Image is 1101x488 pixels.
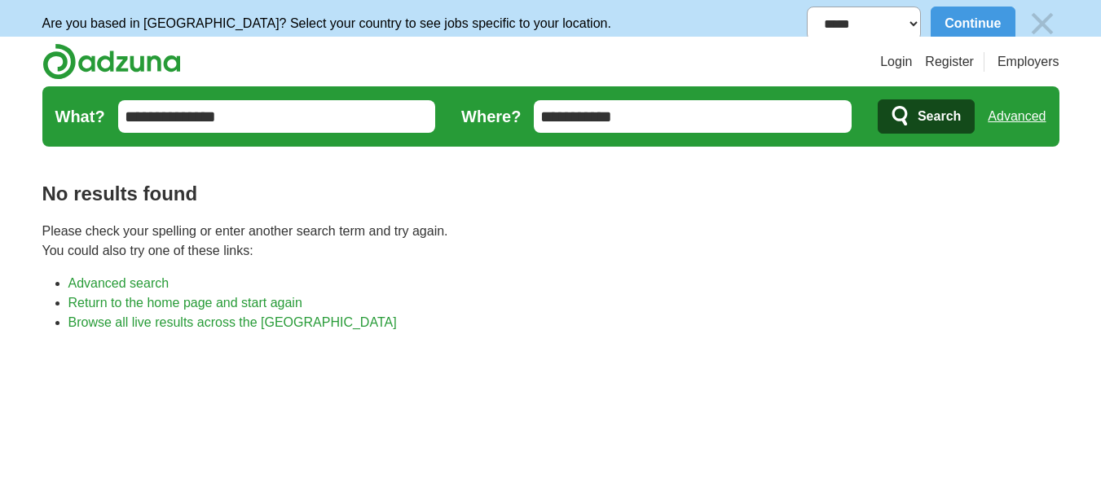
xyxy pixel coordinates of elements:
[42,222,1059,261] p: Please check your spelling or enter another search term and try again. You could also try one of ...
[42,43,181,80] img: Adzuna logo
[1025,7,1059,41] img: icon_close_no_bg.svg
[925,52,974,72] a: Register
[918,100,961,133] span: Search
[931,7,1015,41] button: Continue
[42,14,611,33] p: Are you based in [GEOGRAPHIC_DATA]? Select your country to see jobs specific to your location.
[461,104,521,129] label: Where?
[55,104,105,129] label: What?
[68,296,302,310] a: Return to the home page and start again
[998,52,1059,72] a: Employers
[878,99,975,134] button: Search
[68,276,170,290] a: Advanced search
[42,179,1059,209] h1: No results found
[68,315,397,329] a: Browse all live results across the [GEOGRAPHIC_DATA]
[880,52,912,72] a: Login
[988,100,1046,133] a: Advanced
